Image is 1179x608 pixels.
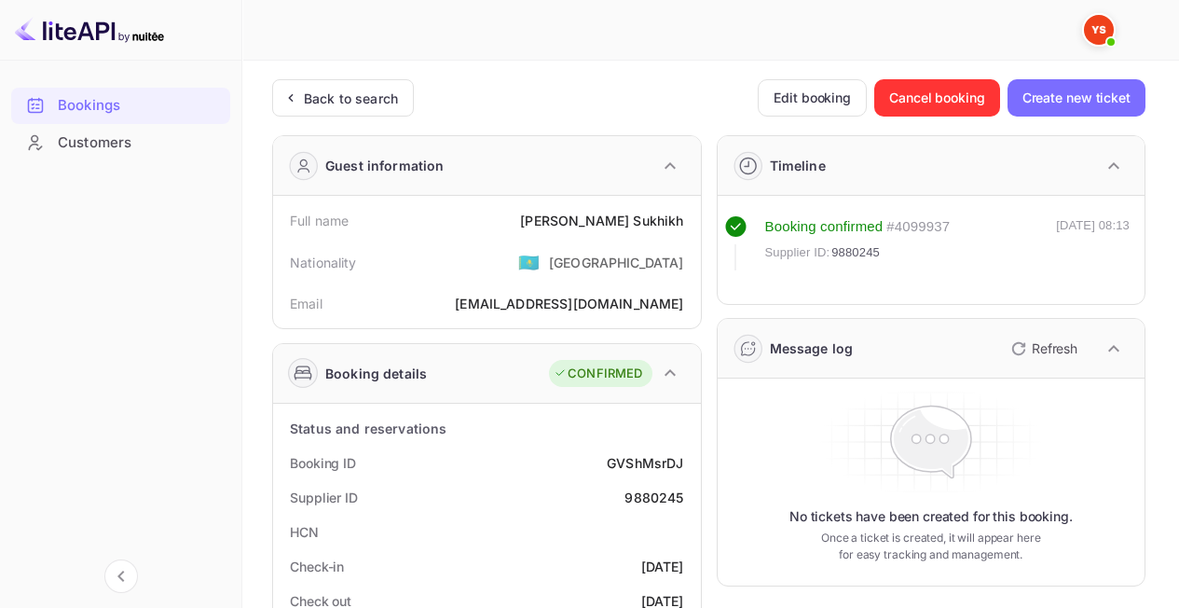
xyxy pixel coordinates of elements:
div: Message log [770,339,854,358]
div: Status and reservations [290,419,446,438]
div: Supplier ID [290,488,358,507]
div: GVShMsrDJ [607,453,683,473]
div: Back to search [304,89,398,108]
button: Cancel booking [874,79,1000,117]
img: LiteAPI logo [15,15,164,45]
p: Once a ticket is created, it will appear here for easy tracking and management. [817,530,1044,563]
img: Yandex Support [1084,15,1114,45]
div: CONFIRMED [554,365,642,383]
div: Customers [11,125,230,161]
div: Guest information [325,156,445,175]
button: Refresh [1000,334,1085,364]
div: 9880245 [624,488,683,507]
button: Collapse navigation [104,560,138,593]
div: Full name [290,211,349,230]
div: Nationality [290,253,357,272]
div: Bookings [58,95,221,117]
div: [GEOGRAPHIC_DATA] [549,253,684,272]
button: Create new ticket [1008,79,1145,117]
div: Booking confirmed [765,216,884,238]
div: HCN [290,522,319,542]
div: Timeline [770,156,826,175]
div: Bookings [11,88,230,124]
a: Bookings [11,88,230,122]
p: Refresh [1032,339,1077,358]
div: Booking ID [290,453,356,473]
div: [EMAIL_ADDRESS][DOMAIN_NAME] [455,294,683,313]
a: Customers [11,125,230,159]
span: United States [518,245,540,279]
div: Check-in [290,557,344,576]
span: 9880245 [831,243,880,262]
div: Booking details [325,364,427,383]
div: # 4099937 [886,216,950,238]
p: No tickets have been created for this booking. [789,507,1073,526]
div: Customers [58,132,221,154]
button: Edit booking [758,79,867,117]
span: Supplier ID: [765,243,830,262]
div: [DATE] [641,557,684,576]
div: [PERSON_NAME] Sukhikh [520,211,683,230]
div: Email [290,294,322,313]
div: [DATE] 08:13 [1056,216,1130,270]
